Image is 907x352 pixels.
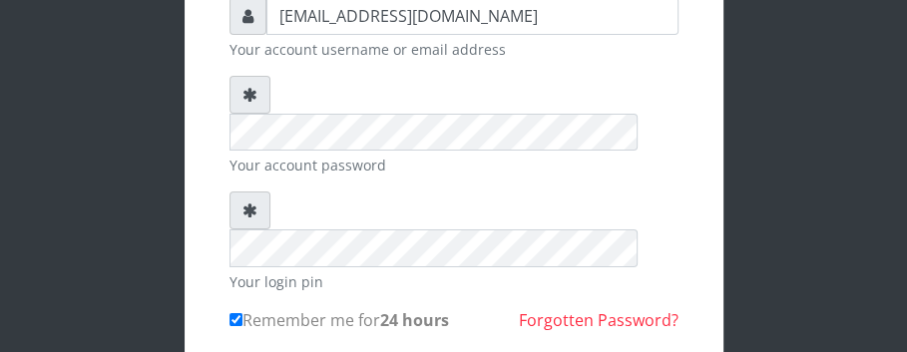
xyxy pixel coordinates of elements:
[229,308,449,332] label: Remember me for
[229,313,242,326] input: Remember me for24 hours
[380,309,449,331] b: 24 hours
[229,39,679,60] small: Your account username or email address
[229,271,679,292] small: Your login pin
[519,309,679,331] a: Forgotten Password?
[229,155,679,176] small: Your account password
